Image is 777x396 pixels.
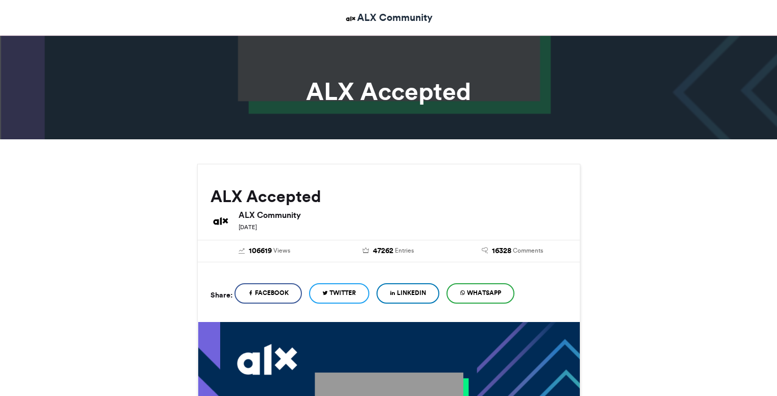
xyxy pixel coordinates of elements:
span: WhatsApp [467,288,501,298]
a: Facebook [234,283,302,304]
span: Entries [395,246,414,255]
h2: ALX Accepted [210,187,567,206]
span: 106619 [249,245,272,257]
a: Twitter [309,283,369,304]
img: ALX Community [344,12,357,25]
a: 47262 Entries [334,245,443,257]
a: WhatsApp [446,283,514,304]
span: Facebook [255,288,289,298]
span: Comments [513,246,543,255]
h1: ALX Accepted [105,79,672,104]
span: LinkedIn [397,288,426,298]
a: ALX Community [344,10,433,25]
span: 16328 [492,245,511,257]
small: [DATE] [239,224,257,231]
img: ALX Community [210,211,231,231]
span: Views [273,246,290,255]
a: 16328 Comments [458,245,567,257]
h5: Share: [210,288,232,302]
a: 106619 Views [210,245,319,257]
span: Twitter [329,288,356,298]
span: 47262 [373,245,393,257]
a: LinkedIn [376,283,439,304]
h6: ALX Community [239,211,567,219]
